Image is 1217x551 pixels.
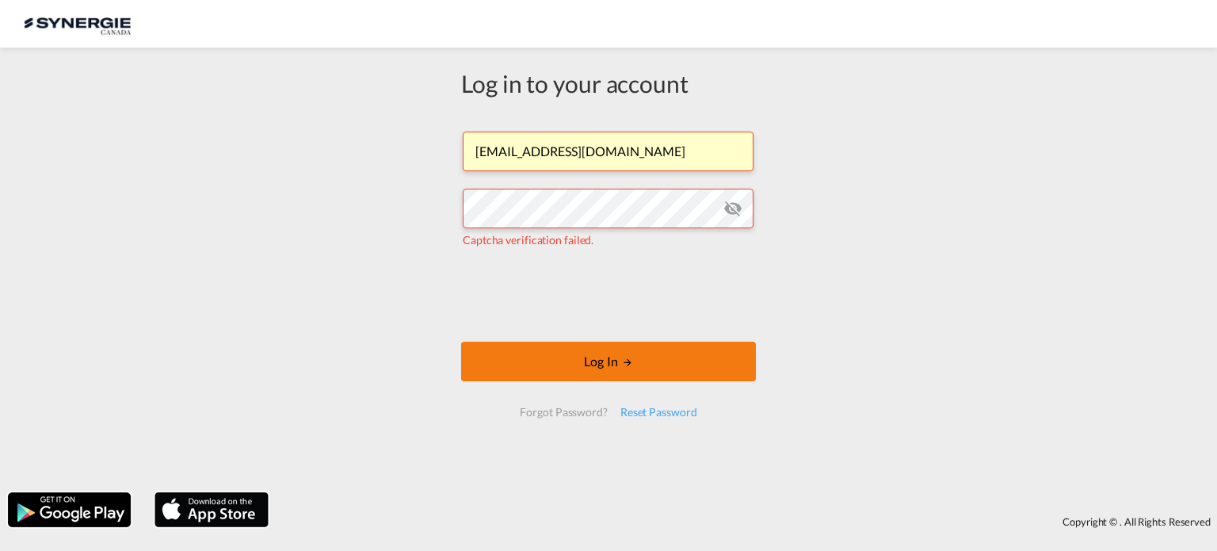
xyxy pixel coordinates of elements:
[6,491,132,529] img: google.png
[461,342,756,381] button: LOGIN
[277,508,1217,535] div: Copyright © . All Rights Reserved
[488,264,729,326] iframe: reCAPTCHA
[463,132,753,171] input: Enter email/phone number
[153,491,270,529] img: apple.png
[24,6,131,42] img: 1f56c880d42311ef80fc7dca854c8e59.png
[614,398,704,427] div: Reset Password
[723,199,742,218] md-icon: icon-eye-off
[513,398,613,427] div: Forgot Password?
[461,67,756,100] div: Log in to your account
[463,233,593,247] span: Captcha verification failed.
